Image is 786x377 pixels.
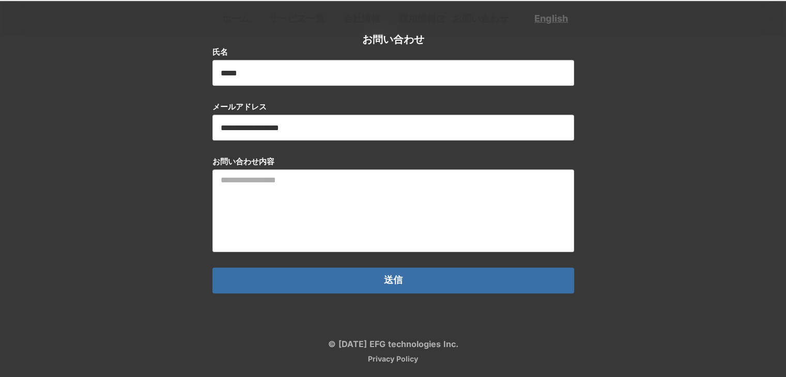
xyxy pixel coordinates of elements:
p: メールアドレス [212,101,267,112]
h2: お問い合わせ [362,32,424,46]
a: 採用情報 [395,10,449,27]
p: 採用情報 [395,10,437,27]
p: お問い合わせ内容 [212,156,274,167]
p: 氏名 [212,46,228,57]
button: 送信 [212,268,574,293]
p: 送信 [384,275,403,286]
a: お問い合わせ [449,10,513,27]
a: English [534,12,568,25]
a: ホーム [218,10,254,27]
a: 会社情報 [339,10,384,27]
p: © [DATE] EFG technologies Inc. [328,340,458,348]
a: Privacy Policy [368,355,418,363]
a: サービス一覧 [265,10,329,27]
